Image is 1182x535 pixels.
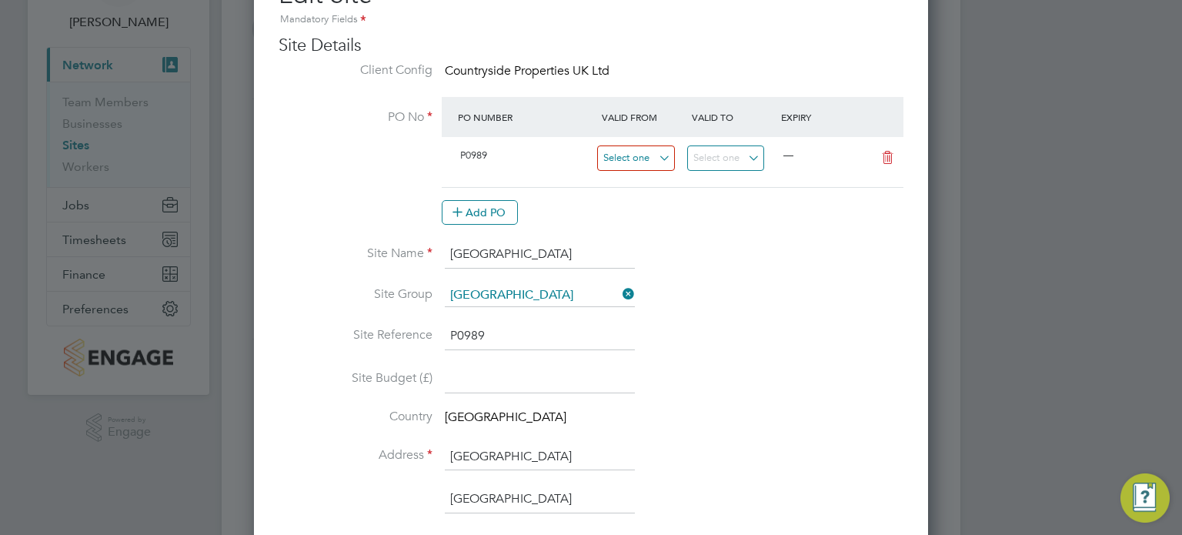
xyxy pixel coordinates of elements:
[279,286,432,303] label: Site Group
[279,409,432,425] label: Country
[777,103,867,131] div: Expiry
[442,200,518,225] button: Add PO
[445,284,635,307] input: Search for...
[279,246,432,262] label: Site Name
[279,35,903,57] h3: Site Details
[460,149,487,162] span: P0989
[279,327,432,343] label: Site Reference
[279,447,432,463] label: Address
[1120,473,1170,523] button: Engage Resource Center
[279,370,432,386] label: Site Budget (£)
[279,62,432,79] label: Client Config
[279,12,903,28] div: Mandatory Fields
[688,103,778,131] div: Valid To
[783,149,793,162] span: —
[445,410,566,425] span: [GEOGRAPHIC_DATA]
[454,103,598,131] div: PO Number
[687,145,765,171] input: Select one
[598,103,688,131] div: Valid From
[597,145,675,171] input: Select one
[279,109,432,125] label: PO No
[445,63,609,79] span: Countryside Properties UK Ltd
